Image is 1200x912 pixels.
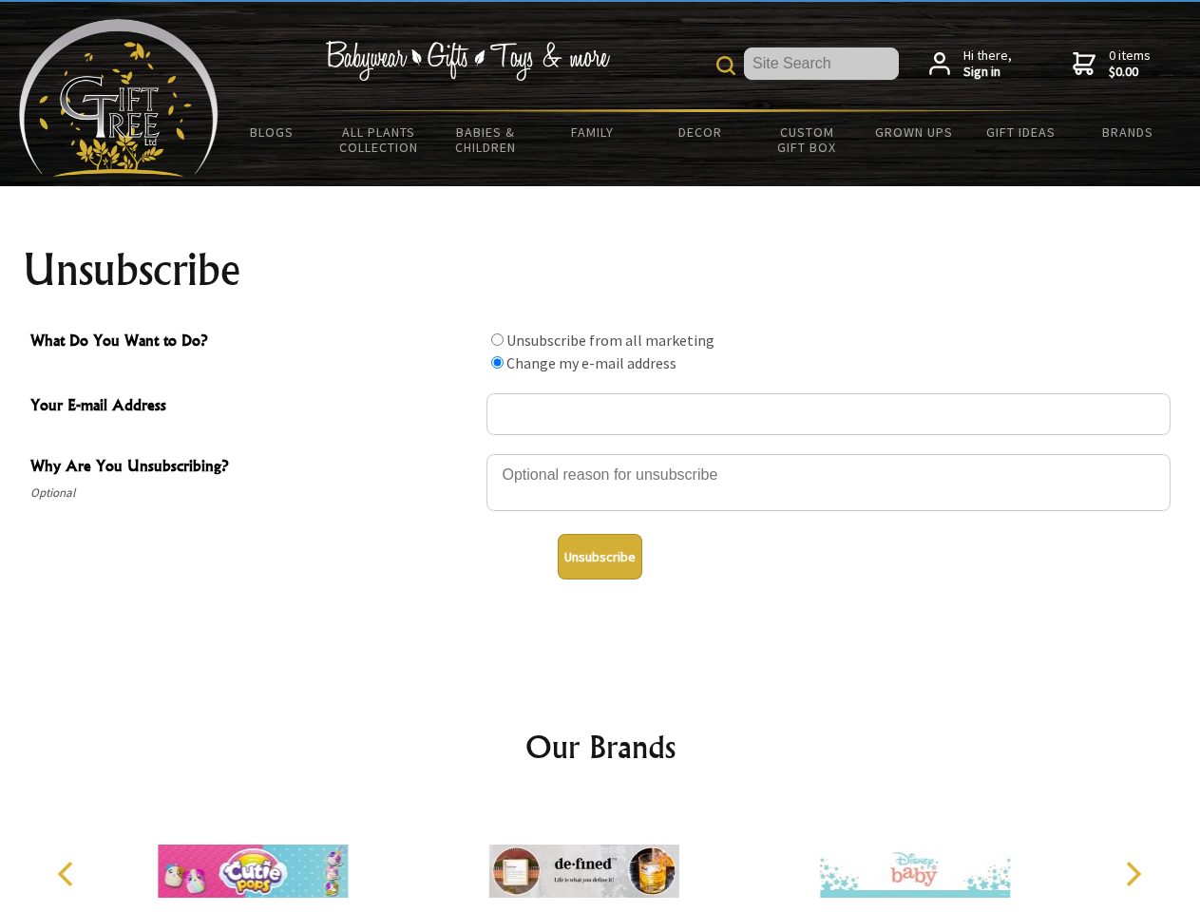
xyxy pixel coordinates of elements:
[744,47,899,80] input: Site Search
[30,454,477,482] span: Why Are You Unsubscribing?
[48,853,89,895] button: Previous
[23,247,1178,293] h1: Unsubscribe
[540,112,647,152] a: Family
[1112,853,1153,895] button: Next
[326,112,433,167] a: All Plants Collection
[491,356,504,369] input: What Do You Want to Do?
[1075,112,1182,152] a: Brands
[753,112,861,167] a: Custom Gift Box
[506,353,676,372] label: Change my e-mail address
[30,482,477,504] span: Optional
[1073,47,1151,81] a: 0 items$0.00
[967,112,1075,152] a: Gift Ideas
[929,47,1012,81] a: Hi there,Sign in
[491,333,504,346] input: What Do You Want to Do?
[432,112,540,167] a: Babies & Children
[486,454,1171,511] textarea: Why Are You Unsubscribing?
[646,112,753,152] a: Decor
[38,724,1163,769] h2: Our Brands
[963,47,1012,81] span: Hi there,
[558,534,642,579] button: Unsubscribe
[30,329,477,356] span: What Do You Want to Do?
[486,393,1171,435] input: Your E-mail Address
[1109,47,1151,81] span: 0 items
[716,56,735,75] img: product search
[963,64,1012,81] strong: Sign in
[219,112,326,152] a: BLOGS
[30,393,477,421] span: Your E-mail Address
[1109,64,1151,81] strong: $0.00
[860,112,967,152] a: Grown Ups
[325,41,610,81] img: Babywear - Gifts - Toys & more
[506,331,714,350] label: Unsubscribe from all marketing
[19,19,219,177] img: Babyware - Gifts - Toys and more...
